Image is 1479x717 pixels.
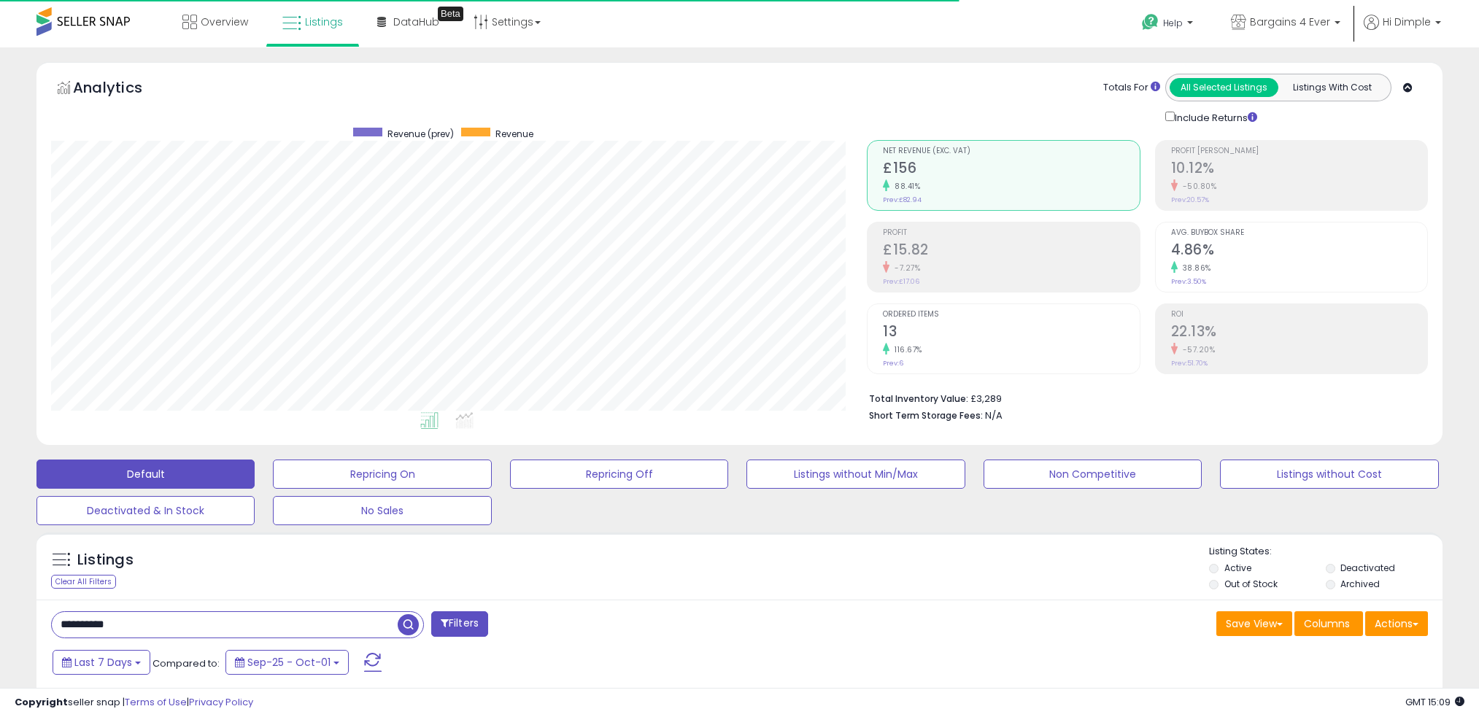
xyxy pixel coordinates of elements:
[883,241,1139,261] h2: £15.82
[225,650,349,675] button: Sep-25 - Oct-01
[1141,13,1159,31] i: Get Help
[305,15,343,29] span: Listings
[1216,611,1292,636] button: Save View
[74,655,132,670] span: Last 7 Days
[1278,78,1386,97] button: Listings With Cost
[1364,15,1441,47] a: Hi Dimple
[1171,195,1209,204] small: Prev: 20.57%
[1178,181,1217,192] small: -50.80%
[438,7,463,21] div: Tooltip anchor
[1171,229,1427,237] span: Avg. Buybox Share
[1224,578,1278,590] label: Out of Stock
[869,409,983,422] b: Short Term Storage Fees:
[247,655,331,670] span: Sep-25 - Oct-01
[889,181,920,192] small: 88.41%
[1365,611,1428,636] button: Actions
[201,15,248,29] span: Overview
[152,656,220,670] span: Compared to:
[1171,160,1427,179] h2: 10.12%
[1294,611,1363,636] button: Columns
[985,408,1003,422] span: N/A
[1178,263,1211,274] small: 38.86%
[883,147,1139,155] span: Net Revenue (Exc. VAT)
[1178,344,1216,355] small: -57.20%
[1170,78,1278,97] button: All Selected Listings
[746,460,965,489] button: Listings without Min/Max
[510,460,728,489] button: Repricing Off
[1171,277,1206,286] small: Prev: 3.50%
[889,344,922,355] small: 116.67%
[883,160,1139,179] h2: £156
[1171,323,1427,343] h2: 22.13%
[1130,2,1208,47] a: Help
[1171,241,1427,261] h2: 4.86%
[36,460,255,489] button: Default
[73,77,171,101] h5: Analytics
[273,496,491,525] button: No Sales
[1163,17,1183,29] span: Help
[883,229,1139,237] span: Profit
[1224,562,1251,574] label: Active
[1154,109,1275,125] div: Include Returns
[889,263,920,274] small: -7.27%
[1171,311,1427,319] span: ROI
[1405,695,1464,709] span: 2025-10-9 15:09 GMT
[883,323,1139,343] h2: 13
[869,389,1417,406] li: £3,289
[883,311,1139,319] span: Ordered Items
[495,128,533,140] span: Revenue
[1340,578,1380,590] label: Archived
[984,460,1202,489] button: Non Competitive
[1220,460,1438,489] button: Listings without Cost
[1209,545,1443,559] p: Listing States:
[273,460,491,489] button: Repricing On
[1383,15,1431,29] span: Hi Dimple
[869,392,968,405] b: Total Inventory Value:
[15,695,68,709] strong: Copyright
[1250,15,1330,29] span: Bargains 4 Ever
[77,550,134,570] h5: Listings
[1171,147,1427,155] span: Profit [PERSON_NAME]
[189,695,253,709] a: Privacy Policy
[1103,81,1160,95] div: Totals For
[883,359,903,368] small: Prev: 6
[883,277,919,286] small: Prev: £17.06
[53,650,150,675] button: Last 7 Days
[1340,562,1395,574] label: Deactivated
[393,15,439,29] span: DataHub
[36,496,255,525] button: Deactivated & In Stock
[431,611,488,637] button: Filters
[15,696,253,710] div: seller snap | |
[51,575,116,589] div: Clear All Filters
[125,695,187,709] a: Terms of Use
[1171,359,1208,368] small: Prev: 51.70%
[387,128,454,140] span: Revenue (prev)
[1304,616,1350,631] span: Columns
[883,195,922,204] small: Prev: £82.94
